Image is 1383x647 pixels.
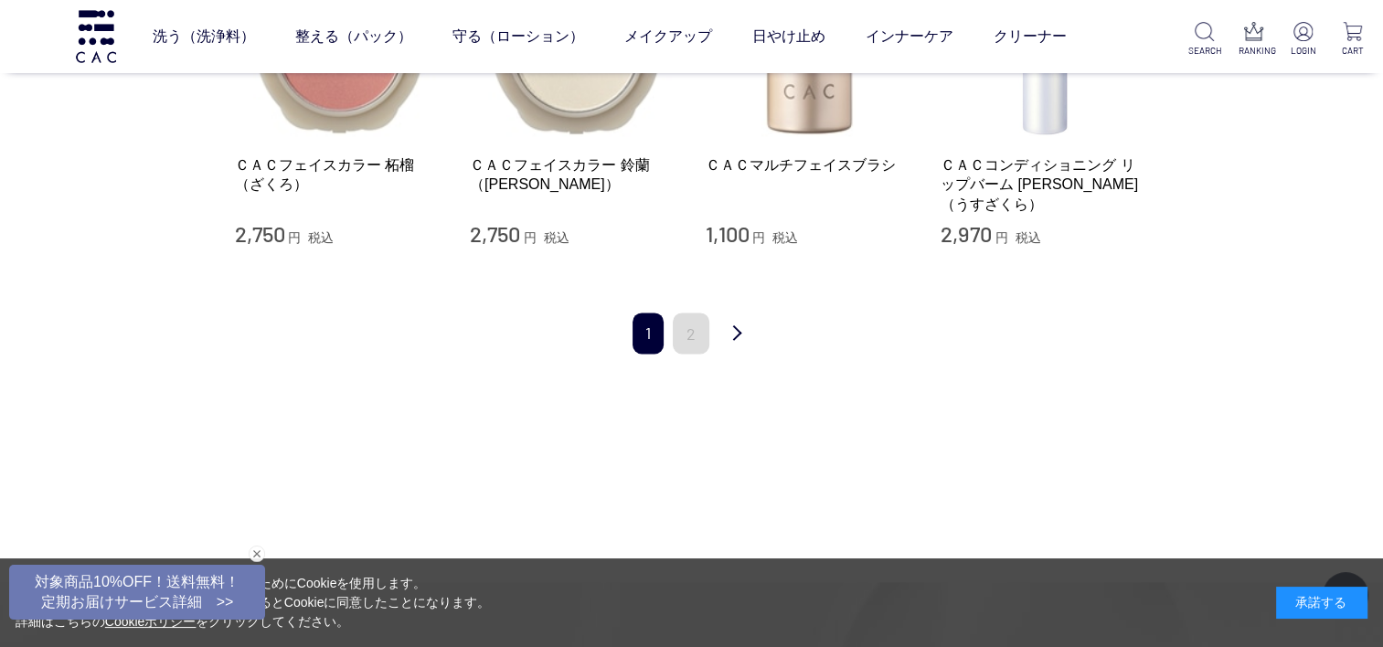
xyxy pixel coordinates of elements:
a: インナーケア [865,11,952,62]
a: 2 [673,313,709,354]
span: 1,100 [706,220,750,247]
a: 整える（パック） [294,11,411,62]
a: ＣＡＣコンディショニング リップバーム [PERSON_NAME]（うすざくら） [941,155,1149,214]
img: logo [73,10,119,62]
span: 円 [288,230,301,245]
a: LOGIN [1287,22,1319,58]
span: 円 [995,230,1008,245]
a: RANKING [1238,22,1270,58]
span: 1 [633,313,664,354]
a: SEARCH [1188,22,1220,58]
span: 税込 [772,230,798,245]
a: ＣＡＣフェイスカラー 柘榴（ざくろ） [235,155,443,195]
span: 税込 [1016,230,1041,245]
a: ＣＡＣマルチフェイスブラシ [706,155,914,175]
span: 税込 [544,230,569,245]
p: RANKING [1238,44,1270,58]
a: CART [1336,22,1368,58]
a: 次 [718,313,755,355]
a: メイクアップ [623,11,711,62]
span: 税込 [308,230,334,245]
div: 承諾する [1276,587,1367,619]
span: 2,750 [470,220,520,247]
a: 日やけ止め [751,11,824,62]
span: 円 [524,230,537,245]
a: 洗う（洗浄料） [152,11,254,62]
span: 2,750 [235,220,285,247]
a: ＣＡＣフェイスカラー 鈴蘭（[PERSON_NAME]） [470,155,678,195]
p: LOGIN [1287,44,1319,58]
span: 2,970 [941,220,992,247]
span: 円 [752,230,765,245]
a: 守る（ローション） [452,11,583,62]
p: SEARCH [1188,44,1220,58]
a: クリーナー [993,11,1066,62]
p: CART [1336,44,1368,58]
